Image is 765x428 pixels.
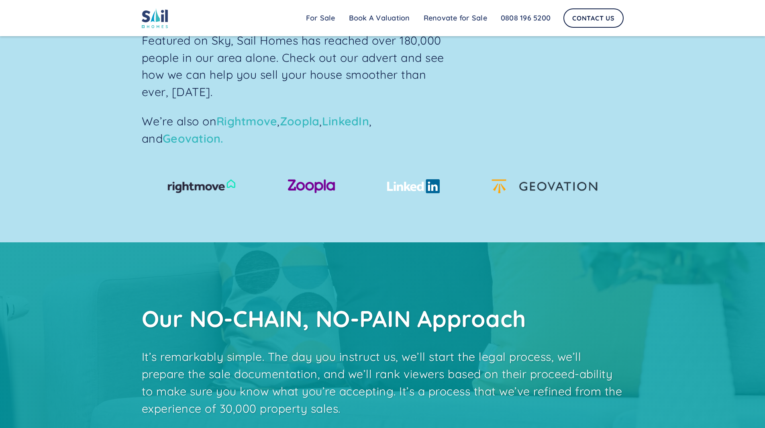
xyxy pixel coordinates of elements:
[417,10,494,26] a: Renovate for Sale
[142,304,624,333] h2: Our NO-CHAIN, NO-PAIN Approach
[299,10,342,26] a: For Sale
[163,131,223,145] a: Geovation.
[342,10,417,26] a: Book A Valuation
[288,179,336,193] img: Zoopla logo
[563,8,624,28] a: Contact Us
[472,31,624,116] iframe: YouTube embed
[142,8,168,28] img: sail home logo colored
[142,113,444,147] p: We’re also on , , , and
[216,114,277,128] a: Rightmove
[494,10,557,26] a: 0808 196 5200
[322,114,369,128] a: LinkedIn
[387,179,440,193] img: LinkedIn logo for Sail Homes LinkedIn Page
[492,179,598,193] img: Geovation logo
[280,114,320,128] a: Zoopla
[142,32,444,100] p: Featured on Sky, Sail Homes has reached over 180,000 people in our area alone. Check out our adve...
[167,179,236,193] img: Rightmove logo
